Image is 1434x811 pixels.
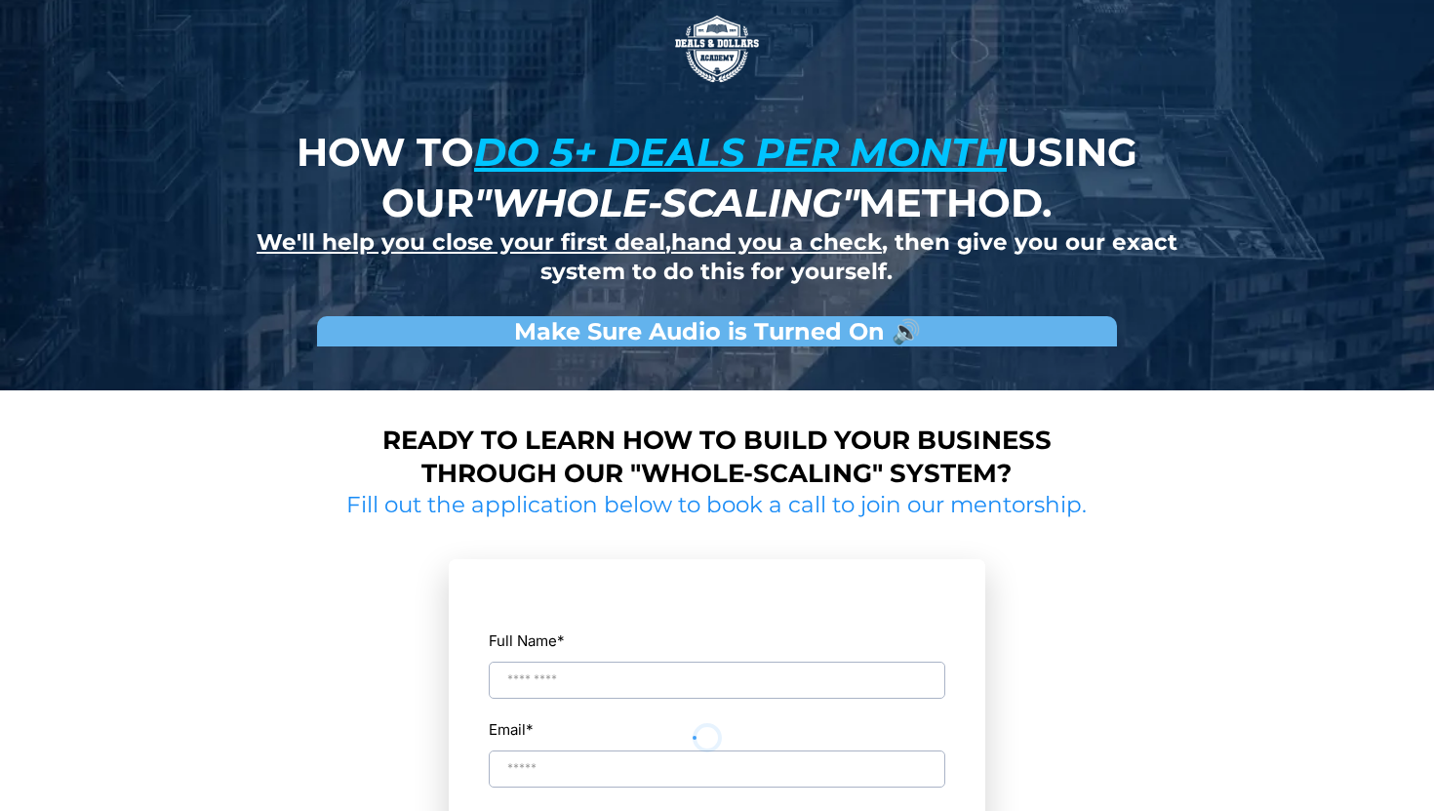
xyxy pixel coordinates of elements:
u: do 5+ deals per month [474,128,1007,176]
label: Full Name [489,628,565,654]
em: "whole-scaling" [474,179,858,226]
strong: Make Sure Audio is Turned On 🔊 [514,317,921,345]
label: Email [489,716,534,743]
strong: How to using our method. [297,128,1137,226]
h2: Fill out the application below to book a call to join our mentorship. [339,491,1095,520]
strong: Ready to learn how to build your business through our "whole-scaling" system? [382,425,1052,489]
strong: , , then give you our exact system to do this for yourself. [257,228,1177,285]
u: hand you a check [671,228,882,256]
u: We'll help you close your first deal [257,228,665,256]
